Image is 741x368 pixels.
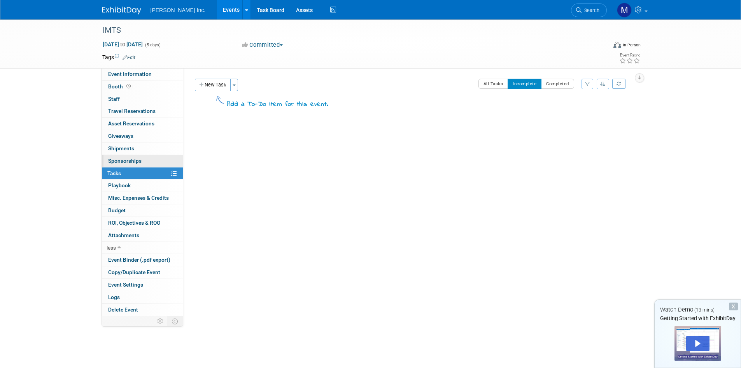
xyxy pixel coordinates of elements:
span: Event Binder (.pdf export) [108,257,170,263]
div: Add a To-Do item for this event. [227,100,328,109]
span: Staff [108,96,120,102]
a: Budget [102,204,183,217]
div: Dismiss [729,303,738,310]
a: Event Settings [102,279,183,291]
div: Event Rating [619,53,640,57]
span: Travel Reservations [108,108,156,114]
td: Toggle Event Tabs [167,316,183,326]
button: Completed [541,79,574,89]
span: Shipments [108,145,134,151]
span: Giveaways [108,133,133,139]
span: less [107,245,116,251]
a: Edit [123,55,135,60]
span: Attachments [108,232,139,238]
a: Asset Reservations [102,118,183,130]
span: Delete Event [108,306,138,313]
span: Sponsorships [108,158,142,164]
a: Booth [102,81,183,93]
span: Misc. Expenses & Credits [108,195,169,201]
a: Attachments [102,229,183,241]
a: Shipments [102,143,183,155]
a: Copy/Duplicate Event [102,266,183,278]
a: Event Binder (.pdf export) [102,254,183,266]
img: Morgan Matlock [617,3,632,18]
div: In-Person [622,42,641,48]
a: Logs [102,291,183,303]
span: Logs [108,294,120,300]
span: [PERSON_NAME] Inc. [151,7,206,13]
img: ExhibitDay [102,7,141,14]
span: (13 mins) [694,307,715,313]
span: [DATE] [DATE] [102,41,143,48]
button: All Tasks [478,79,508,89]
a: Staff [102,93,183,105]
div: IMTS [100,23,595,37]
a: Travel Reservations [102,105,183,117]
a: ROI, Objectives & ROO [102,217,183,229]
td: Personalize Event Tab Strip [154,316,167,326]
span: Booth [108,83,132,90]
a: Event Information [102,68,183,80]
div: Getting Started with ExhibitDay [655,314,741,322]
span: Budget [108,207,126,213]
span: Event Information [108,71,152,77]
span: (5 days) [144,42,161,48]
a: Tasks [102,167,183,180]
a: Delete Event [102,304,183,316]
a: Giveaways [102,130,183,142]
span: Playbook [108,182,131,188]
span: Event Settings [108,282,143,288]
a: Playbook [102,180,183,192]
button: Incomplete [508,79,541,89]
div: Play [686,336,709,351]
a: Search [571,4,607,17]
span: to [119,41,126,48]
span: Tasks [107,170,121,176]
div: Event Format [561,40,641,52]
span: ROI, Objectives & ROO [108,220,160,226]
button: Committed [240,41,286,49]
a: less [102,242,183,254]
span: Asset Reservations [108,120,154,127]
span: Copy/Duplicate Event [108,269,160,275]
td: Tags [102,53,135,61]
a: Sponsorships [102,155,183,167]
button: New Task [195,79,231,91]
a: Misc. Expenses & Credits [102,192,183,204]
a: Refresh [612,79,625,89]
img: Format-Inperson.png [613,42,621,48]
span: Booth not reserved yet [125,83,132,89]
div: Watch Demo [655,306,741,314]
span: Search [582,7,599,13]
